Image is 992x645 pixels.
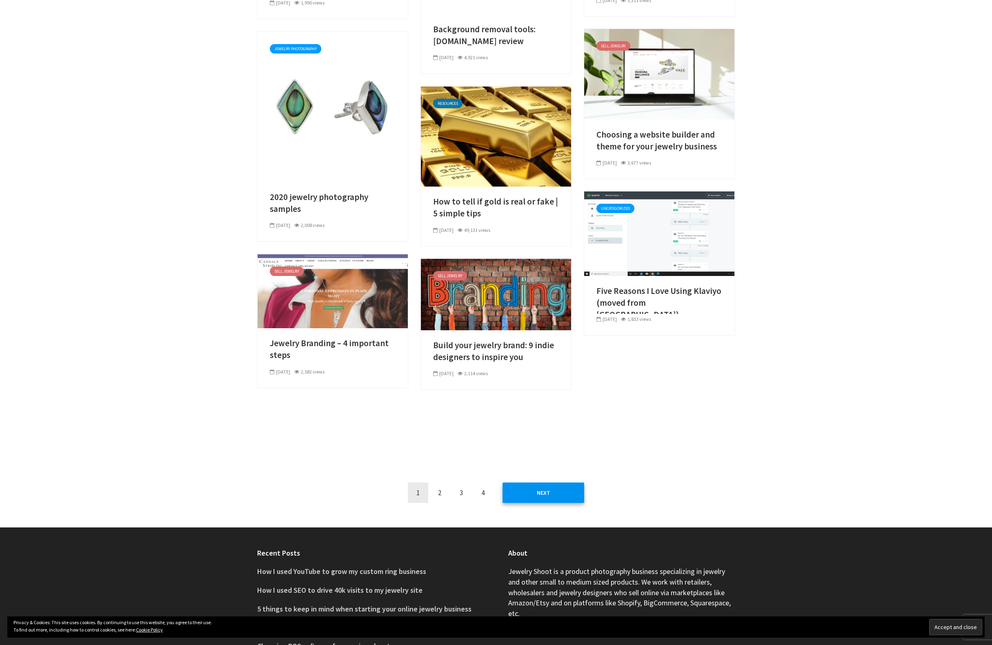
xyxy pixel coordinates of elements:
[270,222,290,228] span: [DATE]
[258,287,408,295] a: Jewelry Branding – 4 important steps
[270,369,290,375] span: [DATE]
[257,585,423,595] a: How I used SEO to drive 40k visits to my jewelry site
[294,222,325,229] div: 2,008 views
[429,483,450,503] a: Page 2
[257,604,472,614] a: 5 things to keep in mind when starting your online jewelry business
[257,567,426,576] a: How I used YouTube to grow my custom ring business
[508,629,590,639] a: Questions? Get in touch >>
[621,316,651,323] div: 1,833 views
[408,483,428,503] span: Page 1
[270,267,304,276] a: Sell Jewelry
[596,285,722,320] a: Five Reasons I Love Using Klaviyo (moved from [GEOGRAPHIC_DATA])
[473,483,493,503] a: Page 4
[451,483,472,503] a: Page 3
[294,368,325,376] div: 2,582 views
[596,129,722,152] a: Choosing a website builder and theme for your jewelry business
[7,616,985,638] div: Privacy & Cookies: This site uses cookies. By continuing to use this website, you agree to their ...
[270,191,396,215] a: 2020 jewelry photography samples
[258,102,408,110] a: 2020 jewelry photography samples
[458,227,490,234] div: 49,131 views
[596,41,630,51] a: Sell Jewelry
[433,271,467,280] a: Sell Jewelry
[433,54,454,60] span: [DATE]
[596,160,617,166] span: [DATE]
[433,196,559,219] a: How to tell if gold is real or fake | 5 simple tips
[257,548,484,558] h4: Recent Posts
[596,204,634,213] a: Uncategorized
[508,566,735,619] p: Jewelry Shoot is a product photography business specializing in jewelry and other small to medium...
[458,370,488,377] div: 2,114 views
[421,289,571,298] a: Build your jewelry brand: 9 indie designers to inspire you
[508,548,735,558] h4: About
[621,159,651,167] div: 3,677 views
[270,338,396,361] a: Jewelry Branding – 4 important steps
[136,627,163,633] a: Cookie Policy
[433,340,559,363] a: Build your jewelry brand: 9 indie designers to inspire you
[584,69,734,78] a: Choosing a website builder and theme for your jewelry business
[929,619,982,635] input: Accept and close
[433,24,559,47] a: Background removal tools: [DOMAIN_NAME] review
[584,229,734,237] a: Five Reasons I Love Using Klaviyo (moved from Mailchimp)
[503,483,584,503] a: Next
[433,227,454,233] span: [DATE]
[421,131,571,140] a: How to tell if gold is real or fake | 5 simple tips
[433,370,454,376] span: [DATE]
[596,316,617,322] span: [DATE]
[433,99,463,108] a: Resources
[270,44,321,53] a: Jewelry Photography
[458,54,488,61] div: 4,921 views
